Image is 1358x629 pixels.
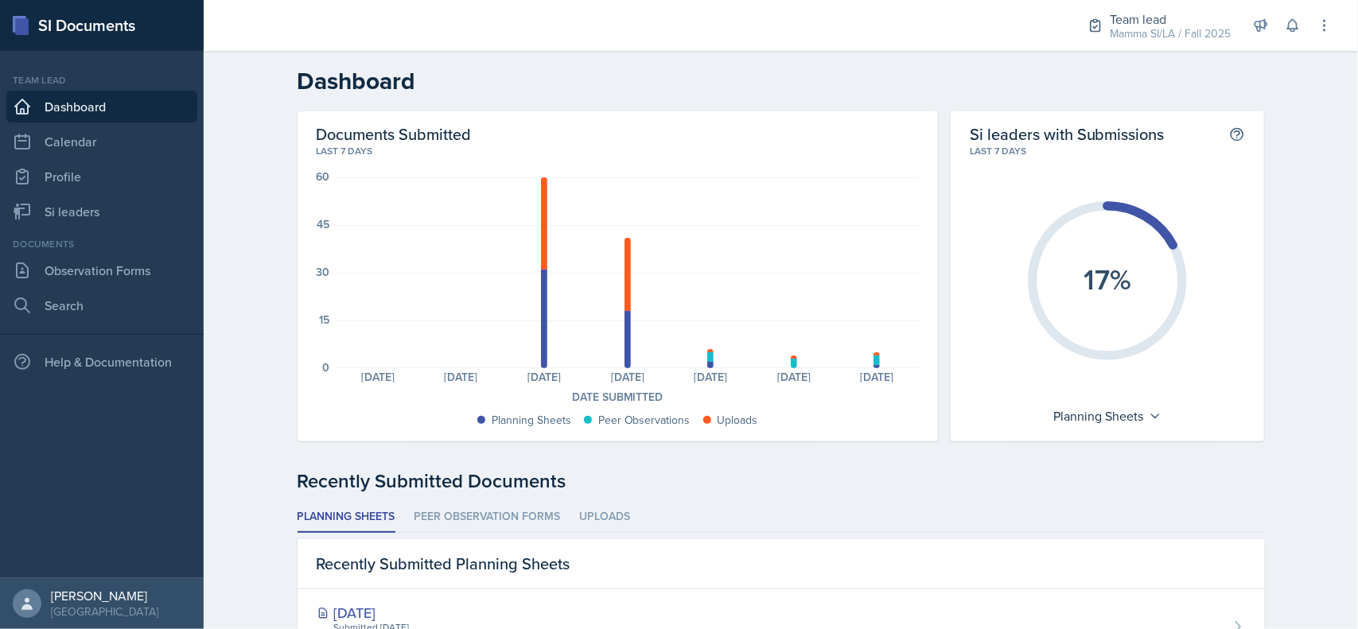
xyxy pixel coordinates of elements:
div: Last 7 days [970,144,1246,158]
div: 45 [317,219,330,230]
a: Observation Forms [6,254,197,286]
a: Calendar [6,126,197,157]
div: Team lead [1110,10,1231,29]
div: Uploads [718,412,758,429]
li: Uploads [580,502,631,533]
div: Documents [6,237,197,251]
div: Mamma SI/LA / Fall 2025 [1110,25,1231,42]
h2: Dashboard [298,67,1265,95]
div: Help & Documentation [6,346,197,378]
div: Recently Submitted Planning Sheets [298,539,1265,589]
h2: Si leaders with Submissions [970,124,1165,144]
div: [DATE] [503,371,586,382]
div: 15 [320,314,330,325]
h2: Documents Submitted [317,124,919,144]
a: Search [6,289,197,321]
div: [DATE] [835,371,919,382]
a: Dashboard [6,91,197,122]
div: Date Submitted [317,389,919,406]
div: 60 [317,171,330,182]
div: Planning Sheets [1046,403,1169,429]
div: [PERSON_NAME] [51,588,158,604]
div: [DATE] [586,371,669,382]
div: 0 [323,362,330,373]
div: Planning Sheets [492,412,571,429]
a: Si leaders [6,196,197,227]
div: [GEOGRAPHIC_DATA] [51,604,158,619]
div: Peer Observations [598,412,691,429]
text: 17% [1084,258,1131,300]
div: [DATE] [753,371,836,382]
div: Last 7 days [317,144,919,158]
div: [DATE] [317,602,575,623]
div: 30 [317,266,330,278]
div: Team lead [6,73,197,87]
div: [DATE] [419,371,503,382]
li: Planning Sheets [298,502,395,533]
div: [DATE] [669,371,753,382]
li: Peer Observation Forms [414,502,561,533]
div: Recently Submitted Documents [298,467,1265,495]
a: Profile [6,161,197,192]
div: [DATE] [337,371,420,382]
